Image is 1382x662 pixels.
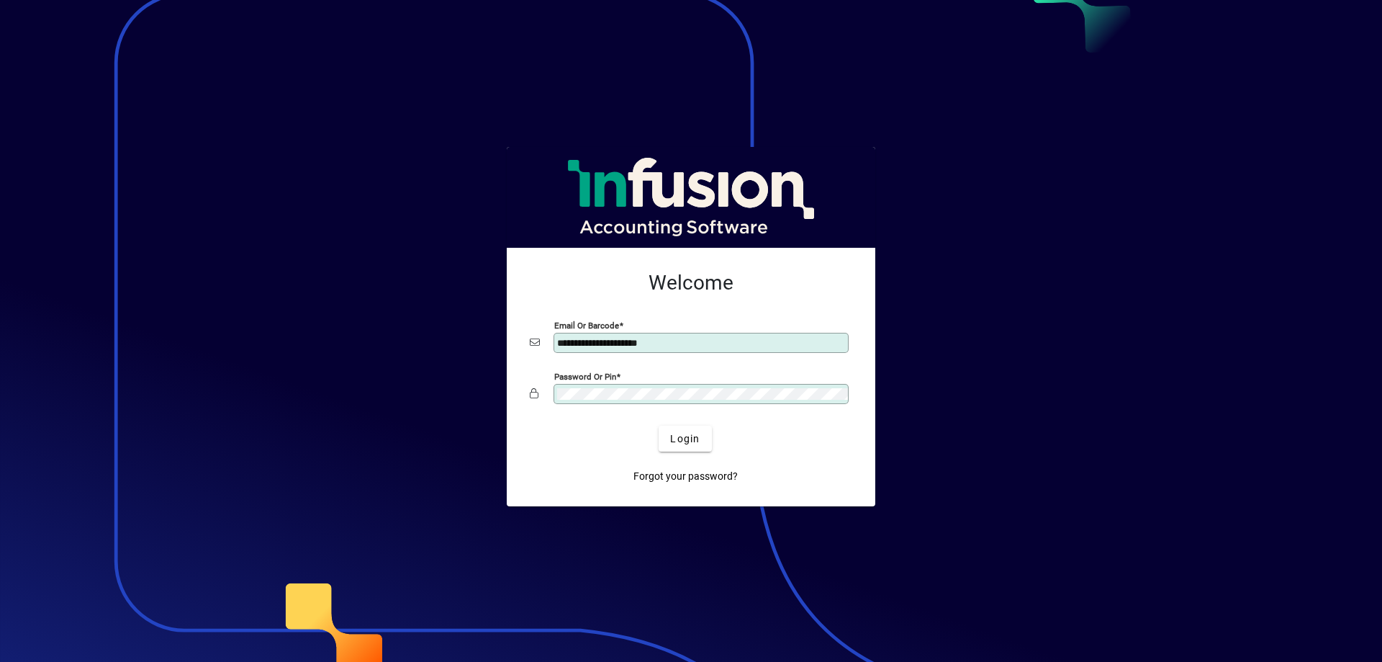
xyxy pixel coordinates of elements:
[554,372,616,382] mat-label: Password or Pin
[670,431,700,447] span: Login
[628,463,744,489] a: Forgot your password?
[633,469,738,484] span: Forgot your password?
[530,271,852,295] h2: Welcome
[554,321,619,331] mat-label: Email or Barcode
[659,426,711,452] button: Login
